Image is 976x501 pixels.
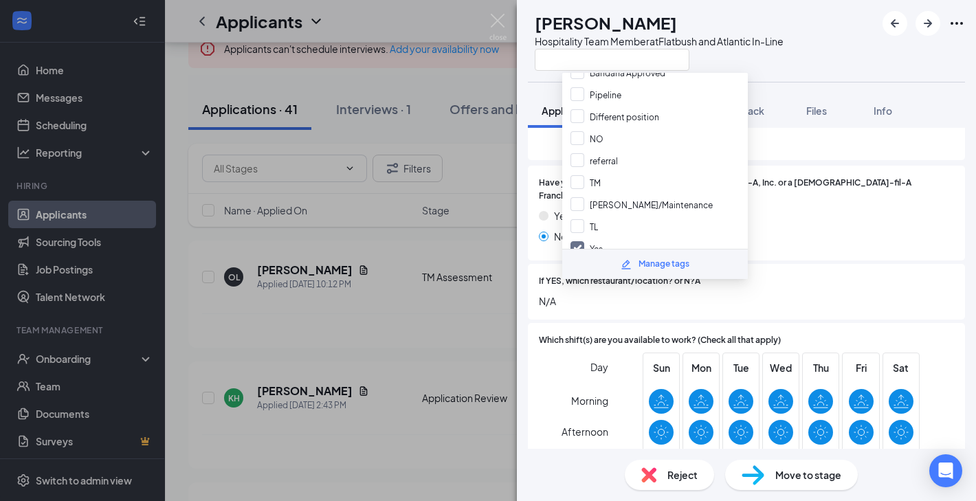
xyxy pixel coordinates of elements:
[808,360,833,375] span: Thu
[916,11,940,36] button: ArrowRight
[806,104,827,117] span: Files
[667,467,698,482] span: Reject
[542,104,594,117] span: Application
[639,258,689,271] div: Manage tags
[849,360,874,375] span: Fri
[889,360,913,375] span: Sat
[571,388,608,413] span: Morning
[590,359,608,375] span: Day
[539,177,954,203] span: Have you ever worked for [DEMOGRAPHIC_DATA]-fil-A, Inc. or a [DEMOGRAPHIC_DATA]-fil-A Franchisee?
[554,208,570,223] span: Yes
[729,360,753,375] span: Tue
[874,104,892,117] span: Info
[539,293,954,309] span: N/A
[949,15,965,32] svg: Ellipses
[887,15,903,32] svg: ArrowLeftNew
[929,454,962,487] div: Open Intercom Messenger
[535,11,677,34] h1: [PERSON_NAME]
[920,15,936,32] svg: ArrowRight
[554,229,567,244] span: No
[621,259,632,270] svg: Pencil
[768,360,793,375] span: Wed
[775,467,841,482] span: Move to stage
[535,34,784,48] div: Hospitality Team Member at Flatbush and Atlantic In-Line
[883,11,907,36] button: ArrowLeftNew
[562,419,608,444] span: Afternoon
[649,360,674,375] span: Sun
[539,334,781,347] span: Which shift(s) are you available to work? (Check all that apply)
[539,275,700,288] span: If YES, which restaurant/location? or N?A
[689,360,713,375] span: Mon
